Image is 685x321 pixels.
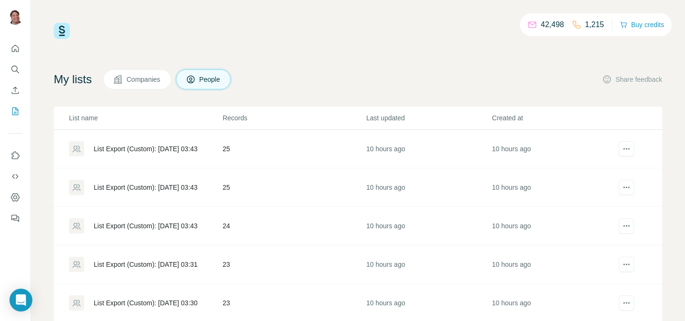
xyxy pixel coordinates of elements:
[491,245,617,284] td: 10 hours ago
[222,207,366,245] td: 24
[620,18,664,31] button: Buy credits
[8,10,23,25] img: Avatar
[8,210,23,227] button: Feedback
[94,221,197,231] div: List Export (Custom): [DATE] 03:43
[491,207,617,245] td: 10 hours ago
[54,23,70,39] img: Surfe Logo
[366,113,491,123] p: Last updated
[94,183,197,192] div: List Export (Custom): [DATE] 03:43
[8,168,23,185] button: Use Surfe API
[585,19,604,30] p: 1,215
[223,113,365,123] p: Records
[491,168,617,207] td: 10 hours ago
[8,103,23,120] button: My lists
[366,207,491,245] td: 10 hours ago
[491,130,617,168] td: 10 hours ago
[222,130,366,168] td: 25
[54,72,92,87] h4: My lists
[619,257,634,272] button: actions
[69,113,222,123] p: List name
[619,180,634,195] button: actions
[222,245,366,284] td: 23
[8,147,23,164] button: Use Surfe on LinkedIn
[619,218,634,233] button: actions
[94,144,197,154] div: List Export (Custom): [DATE] 03:43
[619,141,634,156] button: actions
[127,75,161,84] span: Companies
[10,289,32,311] div: Open Intercom Messenger
[94,298,197,308] div: List Export (Custom): [DATE] 03:30
[602,75,662,84] button: Share feedback
[8,189,23,206] button: Dashboard
[199,75,221,84] span: People
[8,82,23,99] button: Enrich CSV
[8,40,23,57] button: Quick start
[94,260,197,269] div: List Export (Custom): [DATE] 03:31
[619,295,634,311] button: actions
[222,168,366,207] td: 25
[492,113,616,123] p: Created at
[541,19,564,30] p: 42,498
[366,245,491,284] td: 10 hours ago
[366,168,491,207] td: 10 hours ago
[8,61,23,78] button: Search
[366,130,491,168] td: 10 hours ago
